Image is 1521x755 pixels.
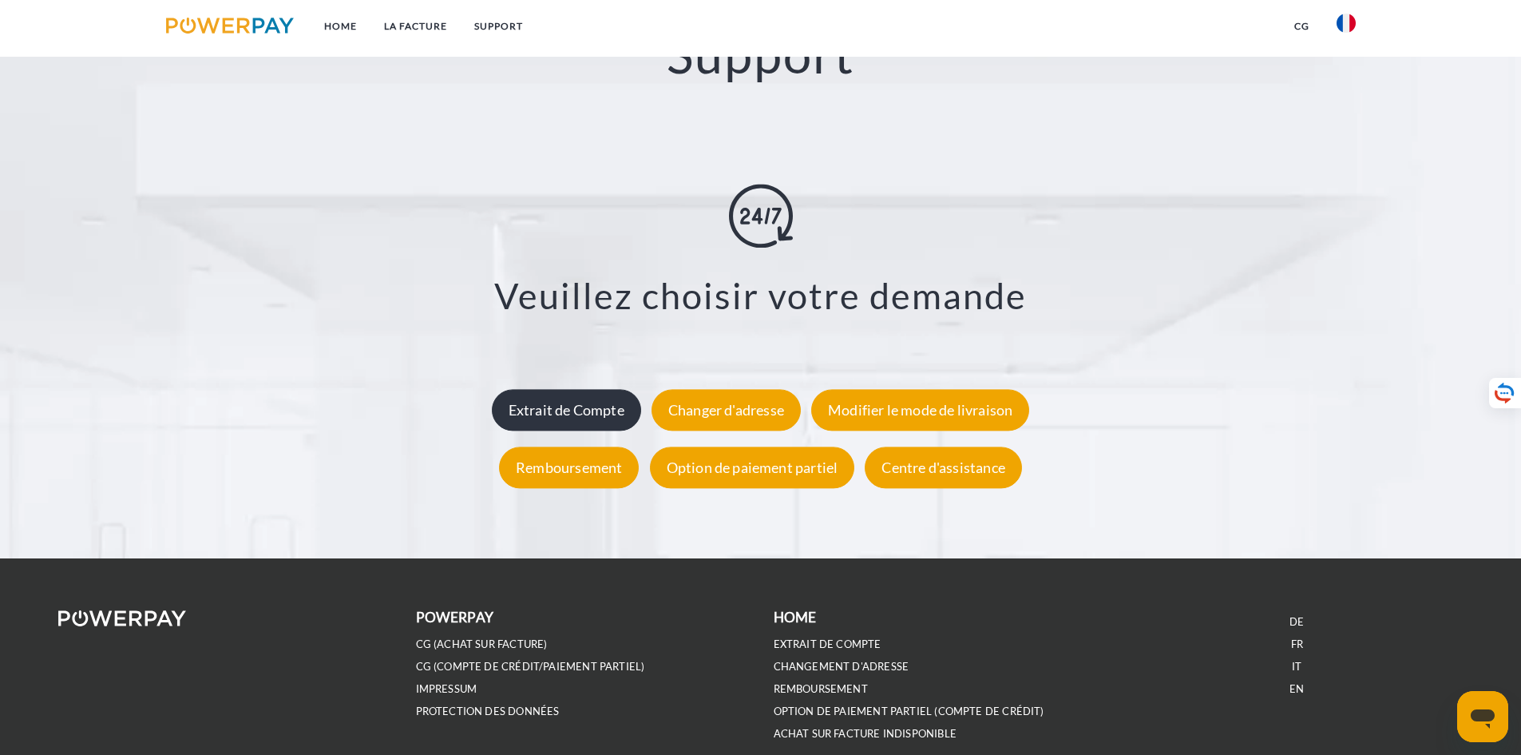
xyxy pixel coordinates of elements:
[1289,615,1304,629] a: DE
[1291,638,1303,651] a: FR
[1281,12,1323,41] a: CG
[1337,14,1356,33] img: fr
[370,12,461,41] a: LA FACTURE
[774,682,868,696] a: REMBOURSEMENT
[1289,682,1304,696] a: EN
[807,401,1033,419] a: Modifier le mode de livraison
[729,184,793,248] img: online-shopping.svg
[811,389,1029,431] div: Modifier le mode de livraison
[774,609,817,626] b: Home
[774,660,909,674] a: Changement d'adresse
[865,447,1021,488] div: Centre d'assistance
[461,12,537,41] a: Support
[416,705,560,718] a: PROTECTION DES DONNÉES
[416,638,548,651] a: CG (achat sur facture)
[646,459,859,476] a: Option de paiement partiel
[1457,691,1508,742] iframe: Bouton de lancement de la fenêtre de messagerie, conversation en cours
[311,12,370,41] a: Home
[774,638,881,651] a: EXTRAIT DE COMPTE
[416,609,493,626] b: POWERPAY
[774,727,957,741] a: ACHAT SUR FACTURE INDISPONIBLE
[488,401,645,419] a: Extrait de Compte
[96,273,1425,318] h3: Veuillez choisir votre demande
[492,389,641,431] div: Extrait de Compte
[58,610,187,626] img: logo-powerpay-white.svg
[416,682,477,696] a: IMPRESSUM
[499,447,639,488] div: Remboursement
[416,660,645,674] a: CG (Compte de crédit/paiement partiel)
[861,459,1025,476] a: Centre d'assistance
[495,459,643,476] a: Remboursement
[166,18,295,34] img: logo-powerpay.svg
[648,401,805,419] a: Changer d'adresse
[650,447,855,488] div: Option de paiement partiel
[652,389,801,431] div: Changer d'adresse
[774,705,1044,718] a: OPTION DE PAIEMENT PARTIEL (Compte de crédit)
[1292,660,1301,674] a: IT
